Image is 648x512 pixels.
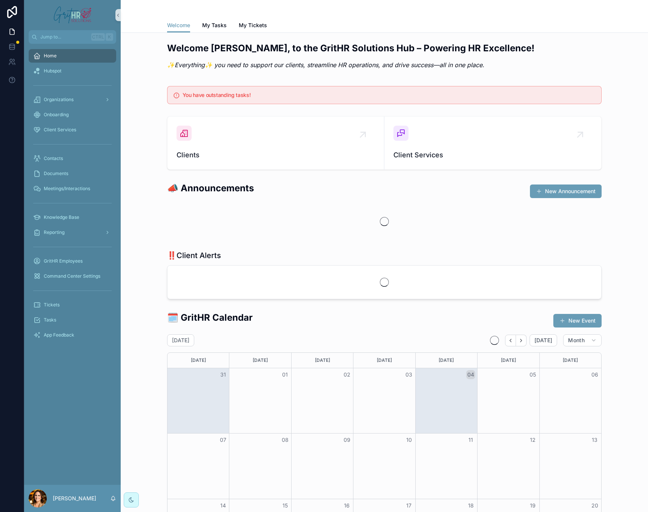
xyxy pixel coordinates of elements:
h5: You have outstanding tasks! [183,92,595,98]
span: Documents [44,171,68,177]
button: 12 [528,435,537,444]
h2: Welcome [PERSON_NAME], to the GritHR Solutions Hub – Powering HR Excellence! [167,42,534,54]
a: Contacts [29,152,116,165]
div: [DATE] [479,353,538,368]
img: App logo [52,4,92,26]
button: Month [563,334,602,346]
a: App Feedback [29,328,116,342]
button: 01 [281,370,290,379]
div: [DATE] [417,353,476,368]
span: Knowledge Base [44,214,79,220]
div: [DATE] [230,353,290,368]
a: GritHR Employees [29,254,116,268]
div: scrollable content [24,44,121,352]
a: Knowledge Base [29,211,116,224]
a: Reporting [29,226,116,239]
a: Client Services [29,123,116,137]
h2: 🗓️ GritHR Calendar [167,311,253,324]
div: [DATE] [293,353,352,368]
h1: ‼️Client Alerts [167,250,221,261]
span: Client Services [393,150,592,160]
span: Contacts [44,155,63,161]
span: Welcome [167,22,190,29]
a: My Tickets [239,18,267,34]
span: App Feedback [44,332,74,338]
div: [DATE] [169,353,228,368]
div: [DATE] [541,353,600,368]
span: Jump to... [40,34,88,40]
span: Reporting [44,229,64,235]
span: Ctrl [91,33,105,41]
span: Meetings/Interactions [44,186,90,192]
button: 05 [528,370,537,379]
a: Tasks [29,313,116,327]
a: My Tasks [202,18,227,34]
p: [PERSON_NAME] [53,495,96,502]
button: Jump to...CtrlK [29,30,116,44]
a: Client Services [384,117,601,169]
button: 20 [590,501,599,510]
span: My Tickets [239,22,267,29]
span: My Tasks [202,22,227,29]
span: [DATE] [534,337,552,344]
a: Organizations [29,93,116,106]
em: ✨Everything✨ you need to support our clients, streamline HR operations, and drive success—all in ... [167,61,484,69]
a: Welcome [167,18,190,33]
button: New Event [553,314,602,327]
button: 04 [466,370,475,379]
button: New Announcement [530,185,602,198]
button: 06 [590,370,599,379]
button: [DATE] [530,334,557,346]
button: Back [505,335,516,346]
button: 15 [281,501,290,510]
button: Next [516,335,527,346]
span: Clients [177,150,375,160]
span: Month [568,337,585,344]
a: Command Center Settings [29,269,116,283]
button: 18 [466,501,475,510]
button: 08 [281,435,290,444]
h2: [DATE] [172,337,189,344]
button: 09 [342,435,352,444]
span: Command Center Settings [44,273,100,279]
div: [DATE] [355,353,414,368]
button: 19 [528,501,537,510]
button: 11 [466,435,475,444]
span: Tasks [44,317,56,323]
button: 14 [218,501,227,510]
a: Meetings/Interactions [29,182,116,195]
a: Documents [29,167,116,180]
button: 02 [342,370,352,379]
a: Tickets [29,298,116,312]
h2: 📣 Announcements [167,182,254,194]
a: Home [29,49,116,63]
button: 31 [218,370,227,379]
span: GritHR Employees [44,258,83,264]
button: 13 [590,435,599,444]
button: 03 [404,370,413,379]
span: Home [44,53,57,59]
span: Tickets [44,302,60,308]
button: 17 [404,501,413,510]
span: Onboarding [44,112,69,118]
a: Onboarding [29,108,116,121]
button: 16 [342,501,352,510]
a: Clients [167,117,384,169]
span: Organizations [44,97,74,103]
span: Hubspot [44,68,61,74]
a: Hubspot [29,64,116,78]
span: K [106,34,112,40]
span: Client Services [44,127,76,133]
button: 10 [404,435,413,444]
button: 07 [218,435,227,444]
